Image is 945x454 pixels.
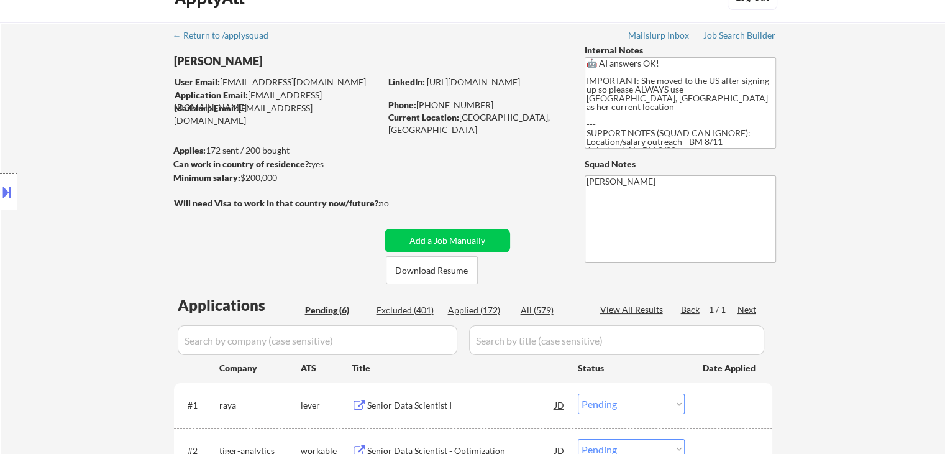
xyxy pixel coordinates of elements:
strong: Phone: [388,100,416,110]
strong: Can work in country of residence?: [173,159,311,169]
div: [GEOGRAPHIC_DATA], [GEOGRAPHIC_DATA] [388,111,564,136]
a: Mailslurp Inbox [628,30,690,43]
div: View All Results [600,303,667,316]
input: Search by company (case sensitive) [178,325,457,355]
div: Title [352,362,566,374]
div: 172 sent / 200 bought [173,144,380,157]
div: All (579) [521,304,583,317]
div: Applications [178,298,301,313]
div: Internal Notes [585,44,776,57]
div: Job Search Builder [703,31,776,40]
div: ATS [301,362,352,374]
div: lever [301,399,352,412]
strong: Will need Visa to work in that country now/future?: [174,198,381,208]
div: [EMAIL_ADDRESS][DOMAIN_NAME] [174,102,380,126]
div: Applied (172) [448,304,510,317]
div: #1 [188,399,209,412]
a: Job Search Builder [703,30,776,43]
strong: Current Location: [388,112,459,123]
div: Date Applied [703,362,757,374]
div: Pending (6) [305,304,367,317]
div: [EMAIL_ADDRESS][DOMAIN_NAME] [175,89,380,113]
div: raya [219,399,301,412]
div: Senior Data Scientist I [367,399,555,412]
div: Next [737,303,757,316]
div: $200,000 [173,172,380,184]
strong: LinkedIn: [388,76,425,87]
a: ← Return to /applysquad [173,30,280,43]
div: Status [578,356,685,379]
div: Back [681,303,701,316]
div: 1 / 1 [709,303,737,316]
button: Download Resume [386,256,478,284]
a: [URL][DOMAIN_NAME] [427,76,520,87]
div: Squad Notes [585,158,776,170]
div: Excluded (401) [377,304,439,317]
div: no [379,197,414,210]
div: [EMAIL_ADDRESS][DOMAIN_NAME] [175,76,380,88]
div: JD [554,394,566,416]
button: Add a Job Manually [385,229,510,252]
input: Search by title (case sensitive) [469,325,764,355]
div: [PHONE_NUMBER] [388,99,564,111]
div: Company [219,362,301,374]
div: ← Return to /applysquad [173,31,280,40]
div: [PERSON_NAME] [174,53,429,69]
div: yes [173,158,377,170]
div: Mailslurp Inbox [628,31,690,40]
